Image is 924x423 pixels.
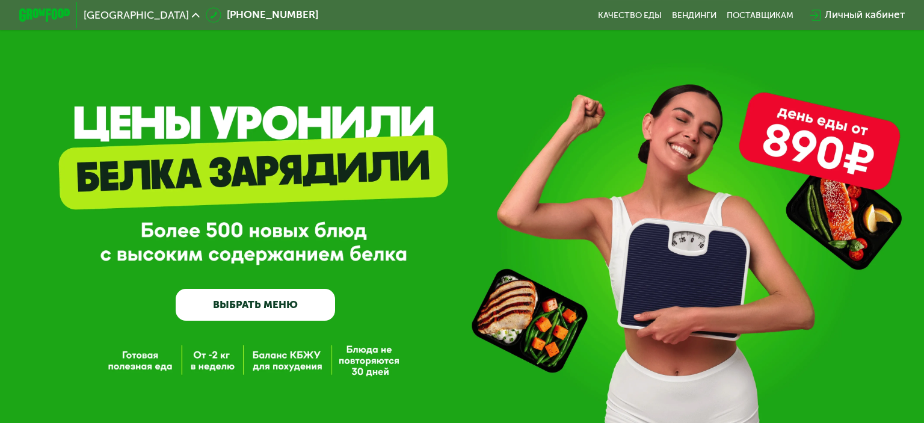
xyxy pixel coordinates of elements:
[727,10,793,20] div: поставщикам
[84,10,189,20] span: [GEOGRAPHIC_DATA]
[825,7,905,23] div: Личный кабинет
[176,289,336,321] a: ВЫБРАТЬ МЕНЮ
[598,10,662,20] a: Качество еды
[672,10,716,20] a: Вендинги
[206,7,318,23] a: [PHONE_NUMBER]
